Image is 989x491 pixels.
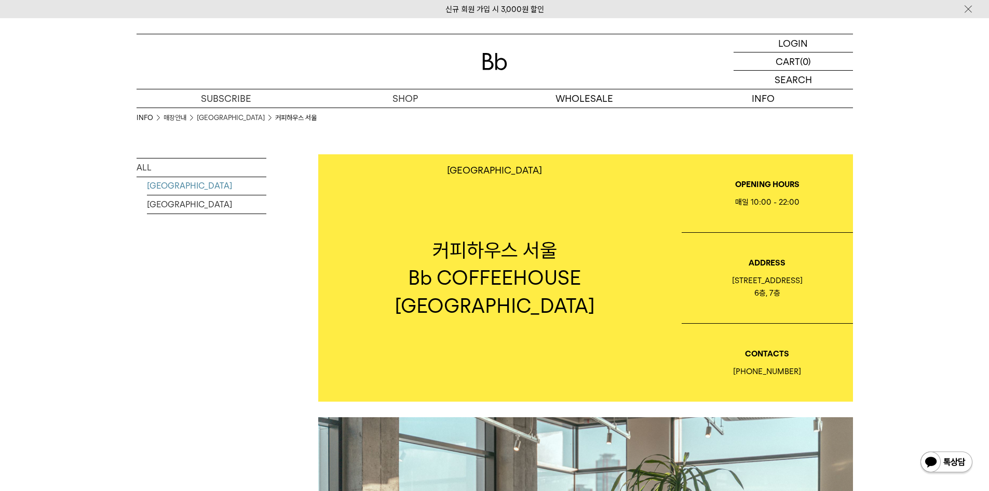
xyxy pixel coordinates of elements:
[164,113,186,123] a: 매장안내
[147,177,266,195] a: [GEOGRAPHIC_DATA]
[275,113,317,123] li: 커피하우스 서울
[674,89,853,108] p: INFO
[197,113,265,123] a: [GEOGRAPHIC_DATA]
[137,113,164,123] li: INFO
[682,257,853,269] p: ADDRESS
[482,53,507,70] img: 로고
[682,196,853,208] div: 매일 10:00 - 22:00
[445,5,544,14] a: 신규 회원 가입 시 3,000원 할인
[318,236,671,264] p: 커피하우스 서울
[778,34,808,52] p: LOGIN
[318,264,671,319] p: Bb COFFEEHOUSE [GEOGRAPHIC_DATA]
[734,34,853,52] a: LOGIN
[800,52,811,70] p: (0)
[316,89,495,108] a: SHOP
[682,348,853,360] p: CONTACTS
[776,52,800,70] p: CART
[682,178,853,191] p: OPENING HOURS
[447,165,542,176] p: [GEOGRAPHIC_DATA]
[682,365,853,378] div: [PHONE_NUMBER]
[147,195,266,214] a: [GEOGRAPHIC_DATA]
[137,89,316,108] a: SUBSCRIBE
[495,89,674,108] p: WHOLESALE
[734,52,853,71] a: CART (0)
[682,274,853,299] div: [STREET_ADDRESS] 6층, 7층
[775,71,812,89] p: SEARCH
[919,450,973,475] img: 카카오톡 채널 1:1 채팅 버튼
[137,158,266,177] a: ALL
